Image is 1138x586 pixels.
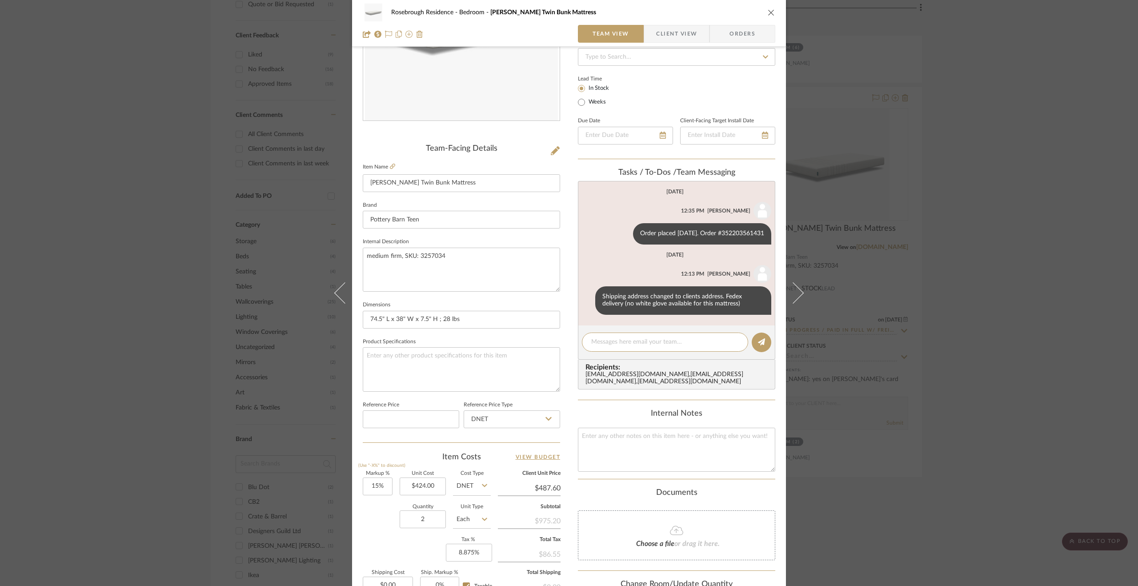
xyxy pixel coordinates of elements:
div: [DATE] [666,189,684,195]
span: [PERSON_NAME] Twin Bunk Mattress [490,9,596,16]
input: Enter the dimensions of this item [363,311,560,329]
label: Reference Price [363,403,399,407]
label: Total Tax [498,538,561,542]
label: Cost Type [453,471,491,476]
div: [PERSON_NAME] [707,207,750,215]
label: Markup % [363,471,393,476]
input: Type to Search… [578,48,775,66]
label: Ship. Markup % [420,570,459,575]
label: In Stock [587,84,609,92]
label: Unit Cost [400,471,446,476]
div: 12:35 PM [681,207,704,215]
img: user_avatar.png [753,202,771,220]
span: Recipients: [585,363,771,371]
mat-radio-group: Select item type [578,83,624,108]
span: Team View [593,25,629,43]
label: Dimensions [363,303,390,307]
div: Order placed [DATE]. Order #352203561431 [633,223,771,245]
span: or drag it here. [674,540,720,547]
label: Subtotal [498,505,561,509]
label: Brand [363,203,377,208]
label: Client-Facing Target Install Date [680,119,754,123]
div: Item Costs [363,452,560,462]
span: Client View [656,25,697,43]
label: Due Date [578,119,600,123]
img: Remove from project [416,31,423,38]
div: Internal Notes [578,409,775,419]
div: [PERSON_NAME] [707,270,750,278]
label: Product Specifications [363,340,416,344]
input: Enter Brand [363,211,560,229]
label: Item Name [363,163,395,171]
div: [DATE] [666,252,684,258]
div: Documents [578,488,775,498]
label: Reference Price Type [464,403,513,407]
input: Enter Install Date [680,127,775,144]
img: user_avatar.png [753,265,771,283]
label: Unit Type [453,505,491,509]
div: [EMAIL_ADDRESS][DOMAIN_NAME] , [EMAIL_ADDRESS][DOMAIN_NAME] , [EMAIL_ADDRESS][DOMAIN_NAME] [585,371,771,385]
label: Quantity [400,505,446,509]
input: Enter Item Name [363,174,560,192]
div: $86.55 [498,546,561,562]
div: 12:13 PM [681,270,704,278]
label: Tax % [446,538,491,542]
img: 7c1e0594-d590-4e30-b38b-999fba021efa_48x40.jpg [363,4,384,21]
label: Shipping Cost [363,570,413,575]
div: team Messaging [578,168,775,178]
label: Internal Description [363,240,409,244]
span: Orders [720,25,765,43]
label: Weeks [587,98,606,106]
label: Lead Time [578,75,624,83]
input: Enter Due Date [578,127,673,144]
label: Total Shipping [498,570,561,575]
span: Tasks / To-Dos / [618,169,677,177]
button: close [767,8,775,16]
a: View Budget [516,452,561,462]
label: Client Unit Price [498,471,561,476]
div: Team-Facing Details [363,144,560,154]
div: Shipping address changed to clients address. Fedex delivery (no white glove available for this ma... [595,286,771,315]
span: Bedroom [459,9,490,16]
span: Rosebrough Residence [391,9,459,16]
span: Choose a file [636,540,674,547]
div: $975.20 [498,512,561,528]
